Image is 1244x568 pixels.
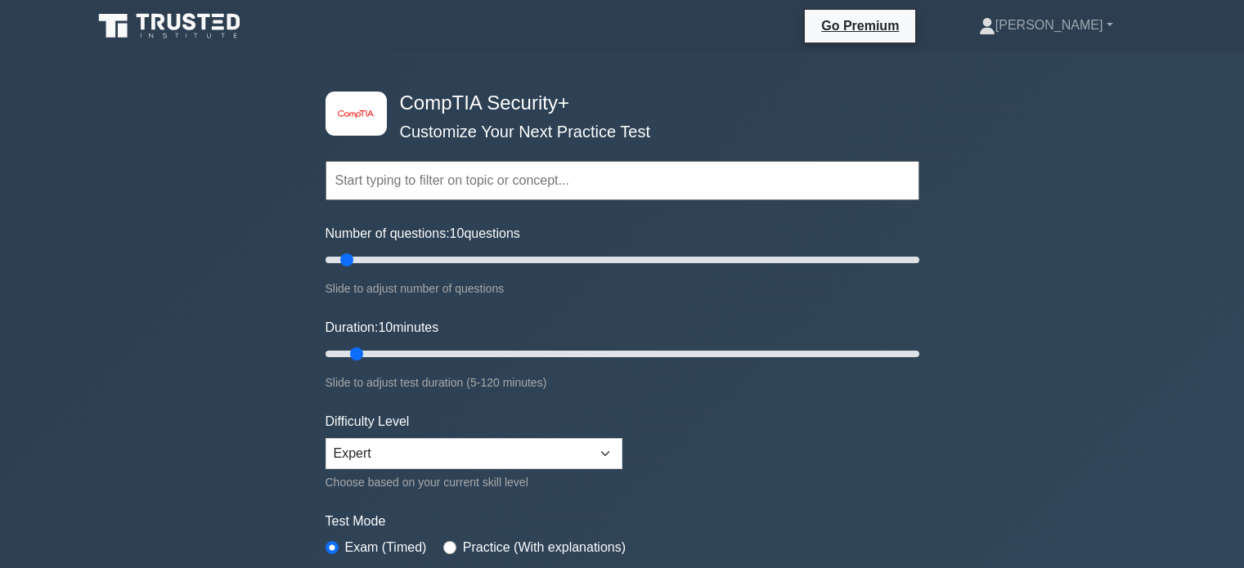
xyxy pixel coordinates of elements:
[378,320,393,334] span: 10
[326,512,919,531] label: Test Mode
[940,9,1152,42] a: [PERSON_NAME]
[326,161,919,200] input: Start typing to filter on topic or concept...
[326,318,439,338] label: Duration: minutes
[326,412,410,432] label: Difficulty Level
[326,472,622,492] div: Choose based on your current skill level
[393,92,839,115] h4: CompTIA Security+
[326,224,520,244] label: Number of questions: questions
[463,538,626,557] label: Practice (With explanations)
[326,279,919,298] div: Slide to adjust number of questions
[345,538,427,557] label: Exam (Timed)
[450,226,465,240] span: 10
[326,373,919,392] div: Slide to adjust test duration (5-120 minutes)
[811,16,909,36] a: Go Premium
